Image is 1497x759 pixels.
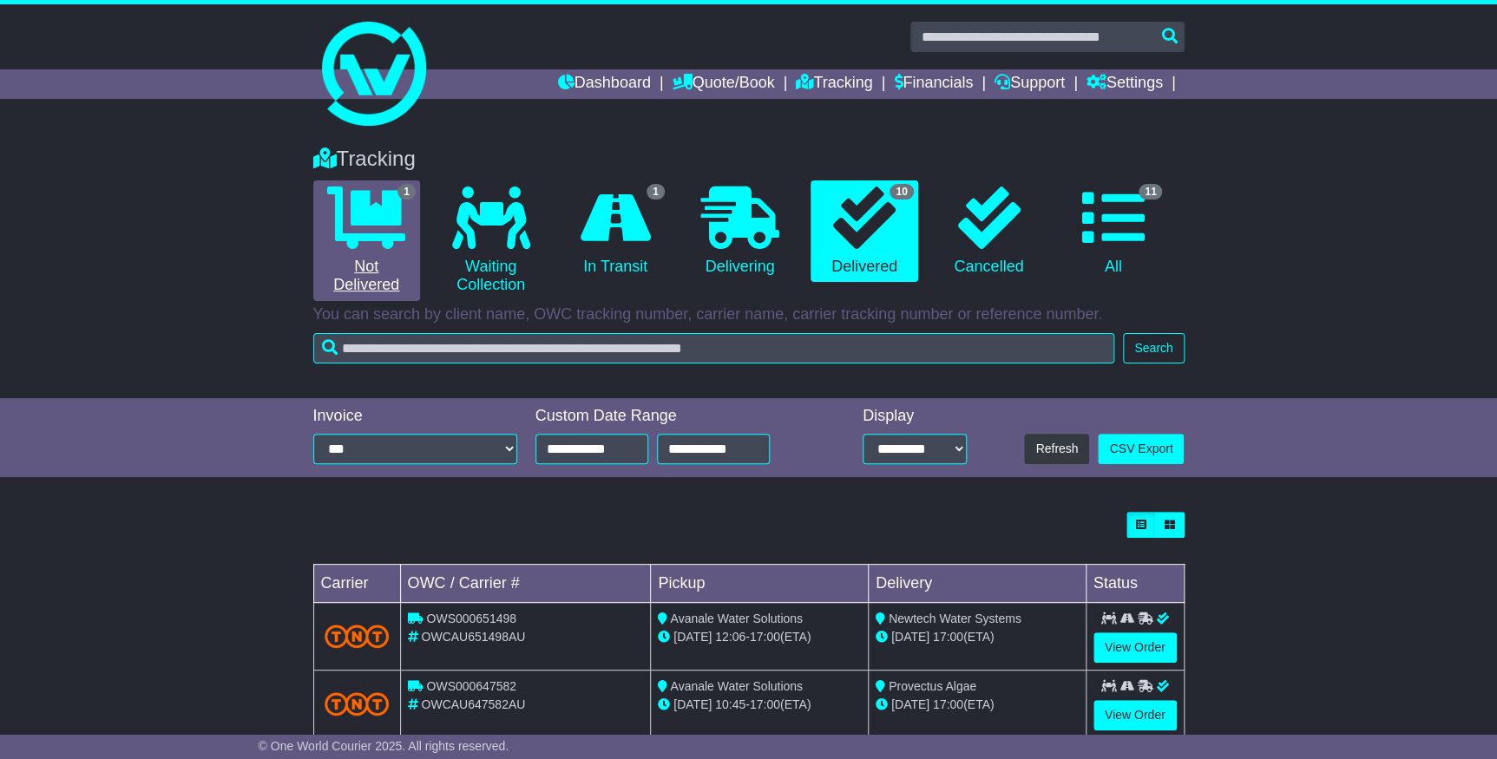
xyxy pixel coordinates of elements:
div: Invoice [313,407,518,426]
span: OWS000647582 [426,679,516,693]
a: Waiting Collection [437,180,544,301]
span: Avanale Water Solutions [670,612,803,625]
button: Refresh [1024,434,1089,464]
a: Cancelled [936,180,1042,283]
span: 1 [397,184,416,200]
span: 10:45 [715,697,745,711]
button: Search [1123,333,1184,363]
a: Dashboard [558,69,651,99]
div: Custom Date Range [535,407,814,426]
a: 11 All [1060,180,1166,283]
span: Provectus Algae [889,679,976,693]
a: Quote/Book [672,69,774,99]
td: Status [1086,565,1184,603]
span: OWS000651498 [426,612,516,625]
div: Tracking [305,147,1193,172]
span: [DATE] [673,697,712,711]
span: 12:06 [715,630,745,644]
a: Delivering [686,180,793,283]
span: 17:00 [750,630,780,644]
div: (ETA) [876,696,1079,714]
td: Carrier [313,565,400,603]
div: - (ETA) [658,628,861,646]
span: [DATE] [891,697,929,711]
a: Support [995,69,1065,99]
span: OWCAU647582AU [421,697,525,711]
span: © One World Courier 2025. All rights reserved. [259,739,509,753]
span: [DATE] [673,630,712,644]
div: - (ETA) [658,696,861,714]
a: CSV Export [1098,434,1184,464]
span: 17:00 [750,697,780,711]
td: Pickup [651,565,869,603]
a: 1 In Transit [561,180,668,283]
span: 10 [890,184,913,200]
a: 10 Delivered [811,180,917,283]
td: OWC / Carrier # [400,565,651,603]
div: (ETA) [876,628,1079,646]
a: View Order [1093,632,1177,663]
span: Avanale Water Solutions [670,679,803,693]
span: [DATE] [891,630,929,644]
div: Display [863,407,967,426]
a: Tracking [796,69,872,99]
img: TNT_Domestic.png [325,692,390,716]
span: 17:00 [933,697,963,711]
a: 1 Not Delivered [313,180,420,301]
p: You can search by client name, OWC tracking number, carrier name, carrier tracking number or refe... [313,305,1185,324]
a: Financials [894,69,973,99]
img: TNT_Domestic.png [325,625,390,648]
span: OWCAU651498AU [421,630,525,644]
span: Newtech Water Systems [889,612,1021,625]
td: Delivery [868,565,1086,603]
a: Settings [1087,69,1163,99]
span: 11 [1139,184,1162,200]
span: 17:00 [933,630,963,644]
span: 1 [647,184,665,200]
a: View Order [1093,700,1177,730]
